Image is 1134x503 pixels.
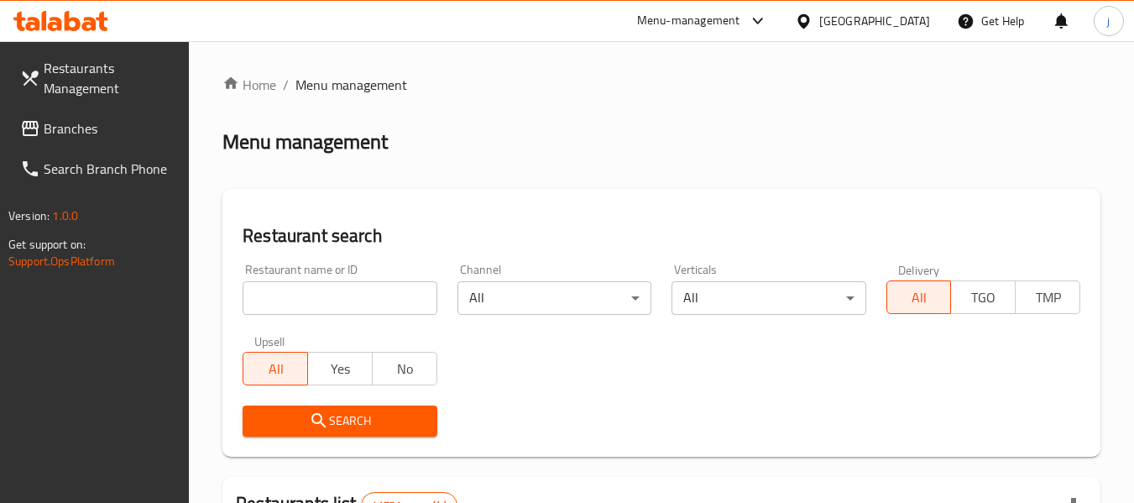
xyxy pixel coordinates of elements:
[950,280,1016,314] button: TGO
[7,149,190,189] a: Search Branch Phone
[222,75,276,95] a: Home
[1107,12,1110,30] span: j
[637,11,740,31] div: Menu-management
[672,281,865,315] div: All
[372,352,437,385] button: No
[379,357,431,381] span: No
[7,48,190,108] a: Restaurants Management
[8,233,86,255] span: Get support on:
[222,128,388,155] h2: Menu management
[256,411,423,432] span: Search
[958,286,1009,310] span: TGO
[1015,280,1080,314] button: TMP
[898,264,940,275] label: Delivery
[886,280,952,314] button: All
[254,335,285,347] label: Upsell
[1022,286,1074,310] span: TMP
[250,357,301,381] span: All
[8,250,115,272] a: Support.OpsPlatform
[295,75,407,95] span: Menu management
[222,75,1100,95] nav: breadcrumb
[7,108,190,149] a: Branches
[8,205,50,227] span: Version:
[243,281,436,315] input: Search for restaurant name or ID..
[283,75,289,95] li: /
[315,357,366,381] span: Yes
[243,406,436,437] button: Search
[243,223,1080,249] h2: Restaurant search
[243,352,308,385] button: All
[457,281,651,315] div: All
[44,118,176,139] span: Branches
[44,58,176,98] span: Restaurants Management
[819,12,930,30] div: [GEOGRAPHIC_DATA]
[44,159,176,179] span: Search Branch Phone
[307,352,373,385] button: Yes
[52,205,78,227] span: 1.0.0
[894,286,945,310] span: All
